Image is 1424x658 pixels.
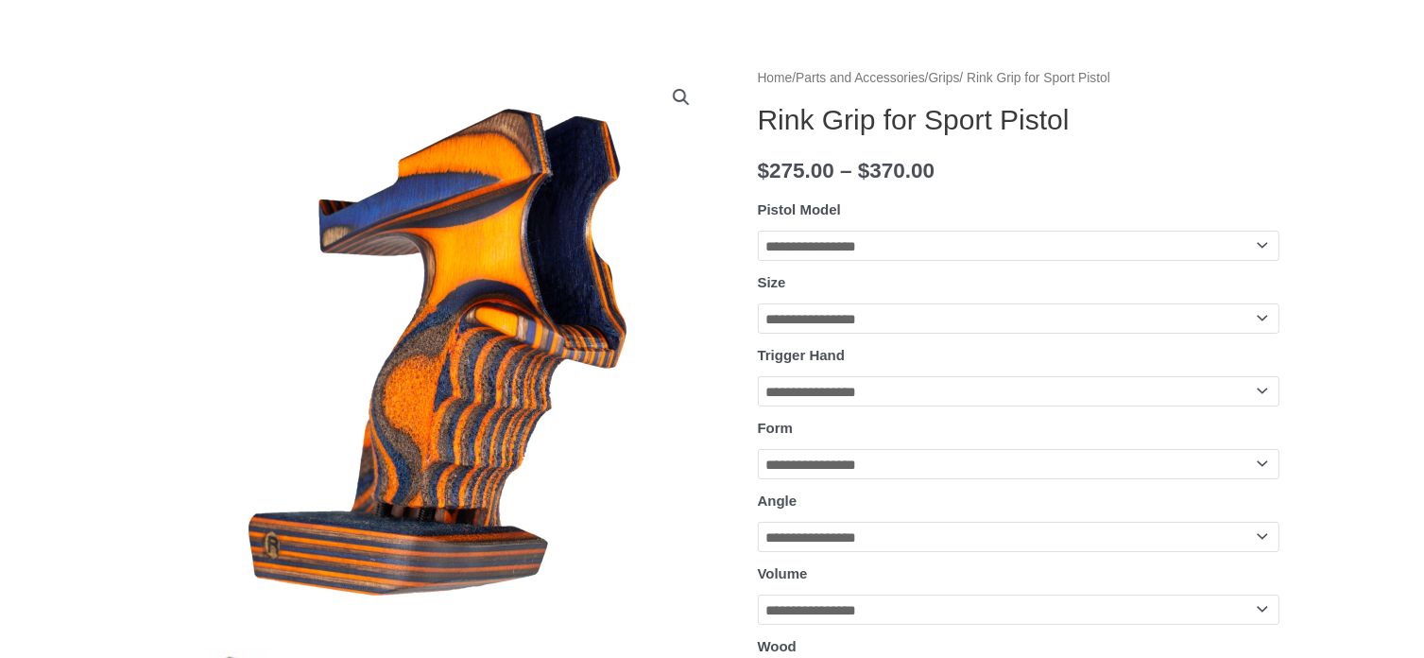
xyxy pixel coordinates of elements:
[758,420,794,436] label: Form
[796,71,925,85] a: Parts and Accessories
[858,159,935,182] bdi: 370.00
[758,565,808,581] label: Volume
[758,638,797,654] label: Wood
[664,80,698,114] a: View full-screen image gallery
[758,159,770,182] span: $
[758,201,841,217] label: Pistol Model
[758,71,793,85] a: Home
[840,159,852,182] span: –
[858,159,870,182] span: $
[758,103,1279,137] h1: Rink Grip for Sport Pistol
[758,274,786,290] label: Size
[758,159,834,182] bdi: 275.00
[758,66,1279,91] nav: Breadcrumb
[758,347,846,363] label: Trigger Hand
[929,71,960,85] a: Grips
[758,493,798,509] label: Angle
